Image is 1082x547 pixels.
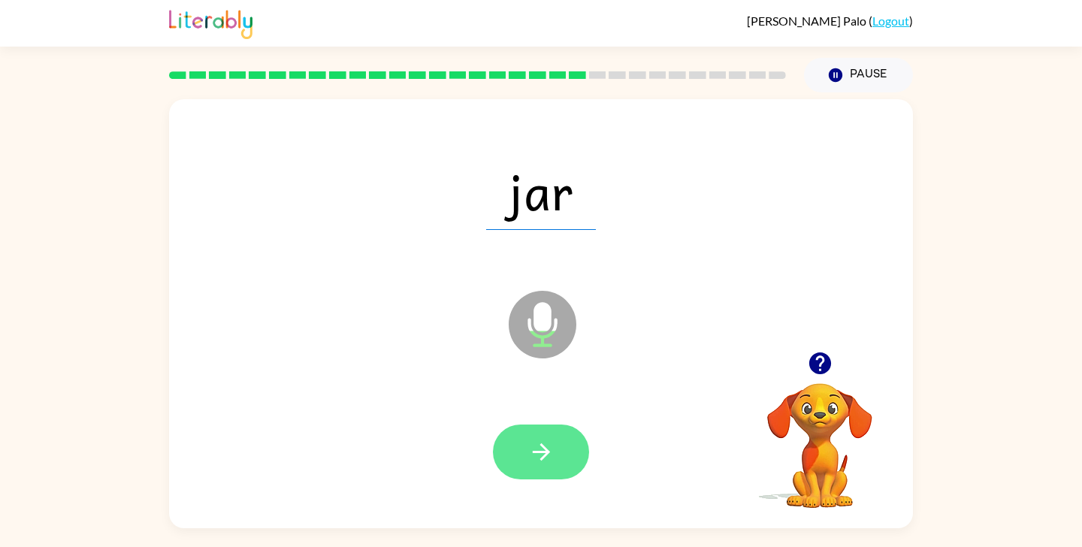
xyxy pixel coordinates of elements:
[169,6,252,39] img: Literably
[486,152,596,230] span: jar
[747,14,869,28] span: [PERSON_NAME] Palo
[745,360,895,510] video: Your browser must support playing .mp4 files to use Literably. Please try using another browser.
[872,14,909,28] a: Logout
[747,14,913,28] div: ( )
[804,58,913,92] button: Pause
